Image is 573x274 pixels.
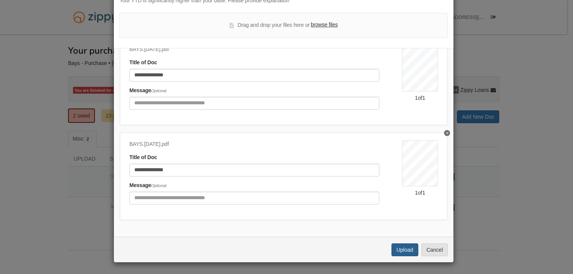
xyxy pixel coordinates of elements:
[129,181,166,190] label: Message
[444,130,450,136] button: Delete check stub 6/27
[311,21,338,29] label: browse files
[391,243,418,256] button: Upload
[421,243,448,256] button: Cancel
[129,97,379,110] input: Include any comments on this document
[129,164,379,176] input: Document Title
[402,94,438,102] div: 1 of 1
[129,69,379,82] input: Document Title
[129,87,166,95] label: Message
[230,21,338,30] div: Drag and drop your files here or
[151,88,166,93] span: Optional
[151,183,166,188] span: Optional
[129,140,379,149] div: BAYS.[DATE].pdf
[129,192,379,204] input: Include any comments on this document
[129,59,157,67] label: Title of Doc
[129,45,379,54] div: BAYS.[DATE].pdf
[129,153,157,162] label: Title of Doc
[402,189,438,197] div: 1 of 1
